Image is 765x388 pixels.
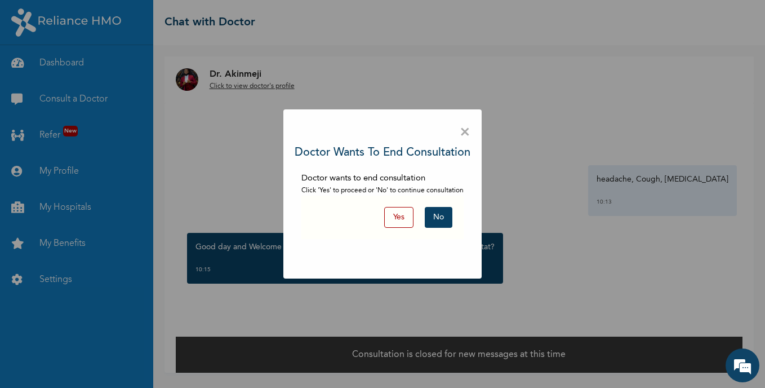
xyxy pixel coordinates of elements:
[295,144,470,161] h3: Doctor wants to end consultation
[425,207,452,228] button: No
[301,186,464,196] p: Click 'Yes' to proceed or 'No' to continue consultation
[301,173,464,186] p: Doctor wants to end consultation
[460,121,470,144] span: ×
[384,207,413,228] button: Yes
